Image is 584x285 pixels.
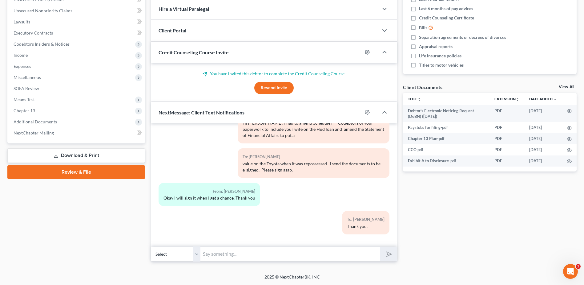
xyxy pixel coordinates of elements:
[403,133,489,144] td: Chapter 13 Plan-pdf
[524,105,562,122] td: [DATE]
[419,43,453,50] span: Appraisal reports
[419,15,474,21] span: Credit Counseling Certificate
[494,97,519,101] a: Extensionunfold_more
[9,5,145,16] a: Unsecured Nonpriority Claims
[14,41,70,47] span: Codebtors Insiders & Notices
[7,165,145,179] a: Review & File
[9,16,145,27] a: Lawsuits
[524,144,562,155] td: [DATE]
[489,122,524,133] td: PDF
[417,97,421,101] i: unfold_more
[489,144,524,155] td: PDF
[14,75,41,80] span: Miscellaneous
[200,246,380,262] input: Say something...
[159,27,186,33] span: Client Portal
[159,71,389,77] p: You have invited this debtor to complete the Credit Counseling Course.
[14,86,39,91] span: SOFA Review
[524,155,562,167] td: [DATE]
[14,19,30,24] span: Lawsuits
[14,30,53,35] span: Executory Contracts
[163,188,255,195] div: From: [PERSON_NAME]
[9,127,145,138] a: NextChapter Mailing
[347,216,385,223] div: To: [PERSON_NAME]
[9,83,145,94] a: SOFA Review
[516,97,519,101] i: unfold_more
[489,133,524,144] td: PDF
[243,153,385,160] div: To: [PERSON_NAME]
[159,49,229,55] span: Credit Counseling Course Invite
[553,97,557,101] i: expand_more
[14,8,72,13] span: Unsecured Nonpriority Claims
[419,6,473,12] span: Last 6 months of pay advices
[529,97,557,101] a: Date Added expand_more
[403,105,489,122] td: Debtor's Electronic Noticing Request (DeBN) ([DATE])
[14,119,57,124] span: Additional Documents
[524,122,562,133] td: [DATE]
[14,97,35,102] span: Means Test
[559,85,574,89] a: View All
[254,82,294,94] button: Resend Invite
[347,223,385,229] div: Thank you.
[403,84,442,90] div: Client Documents
[419,53,461,59] span: Life insurance policies
[117,274,468,285] div: 2025 © NextChapterBK, INC
[7,148,145,163] a: Download & Print
[14,64,31,69] span: Expenses
[403,144,489,155] td: CCC-pdf
[14,130,54,135] span: NextChapter Mailing
[576,264,581,269] span: 1
[14,108,35,113] span: Chapter 13
[9,27,145,39] a: Executory Contracts
[403,122,489,133] td: Paystubs for filing-pdf
[489,155,524,167] td: PDF
[419,34,506,40] span: Separation agreements or decrees of divorces
[419,62,464,68] span: Titles to motor vehicles
[243,120,385,138] div: Hi [PERSON_NAME], I had to amend Schedule H - Codebtors of your paperwork to include your wife on...
[524,133,562,144] td: [DATE]
[14,52,28,58] span: Income
[159,109,244,115] span: NextMessage: Client Text Notifications
[419,25,427,31] span: Bills
[243,161,385,173] div: value on the Toyota when it was repossessed. I send the documents to be e-signed. Please sign asap.
[563,264,578,279] iframe: Intercom live chat
[408,97,421,101] a: Titleunfold_more
[489,105,524,122] td: PDF
[403,155,489,167] td: Exhibit A to Disclosure-pdf
[163,195,255,201] div: Okay I will sign it when I get a chance. Thank you
[159,6,209,12] span: Hire a Virtual Paralegal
